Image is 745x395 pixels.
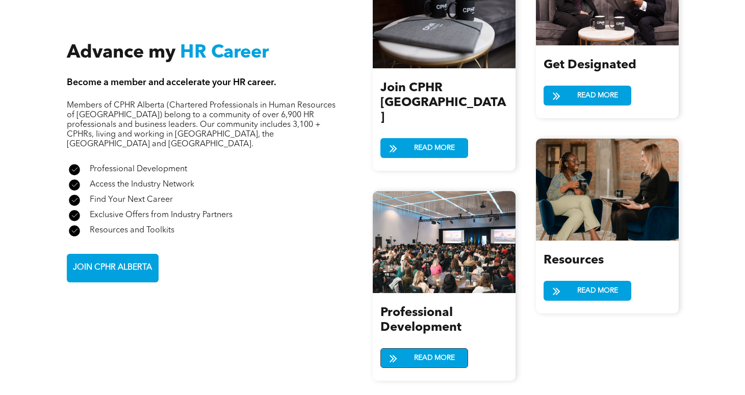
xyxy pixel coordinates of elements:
[90,165,187,173] span: Professional Development
[67,78,276,87] span: Become a member and accelerate your HR career.
[544,281,631,301] a: READ MORE
[380,138,468,158] a: READ MORE
[380,82,506,124] span: Join CPHR [GEOGRAPHIC_DATA]
[574,281,622,300] span: READ MORE
[574,86,622,105] span: READ MORE
[544,254,604,267] span: Resources
[69,258,156,278] span: JOIN CPHR ALBERTA
[90,211,233,219] span: Exclusive Offers from Industry Partners
[380,348,468,368] a: READ MORE
[67,254,159,282] a: JOIN CPHR ALBERTA
[90,196,173,204] span: Find Your Next Career
[380,307,461,334] span: Professional Development
[180,44,269,62] span: HR Career
[544,59,636,71] span: Get Designated
[544,86,631,106] a: READ MORE
[410,139,458,157] span: READ MORE
[90,226,174,234] span: Resources and Toolkits
[410,349,458,367] span: READ MORE
[90,180,194,189] span: Access the Industry Network
[67,44,175,62] span: Advance my
[67,101,336,148] span: Members of CPHR Alberta (Chartered Professionals in Human Resources of [GEOGRAPHIC_DATA]) belong ...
